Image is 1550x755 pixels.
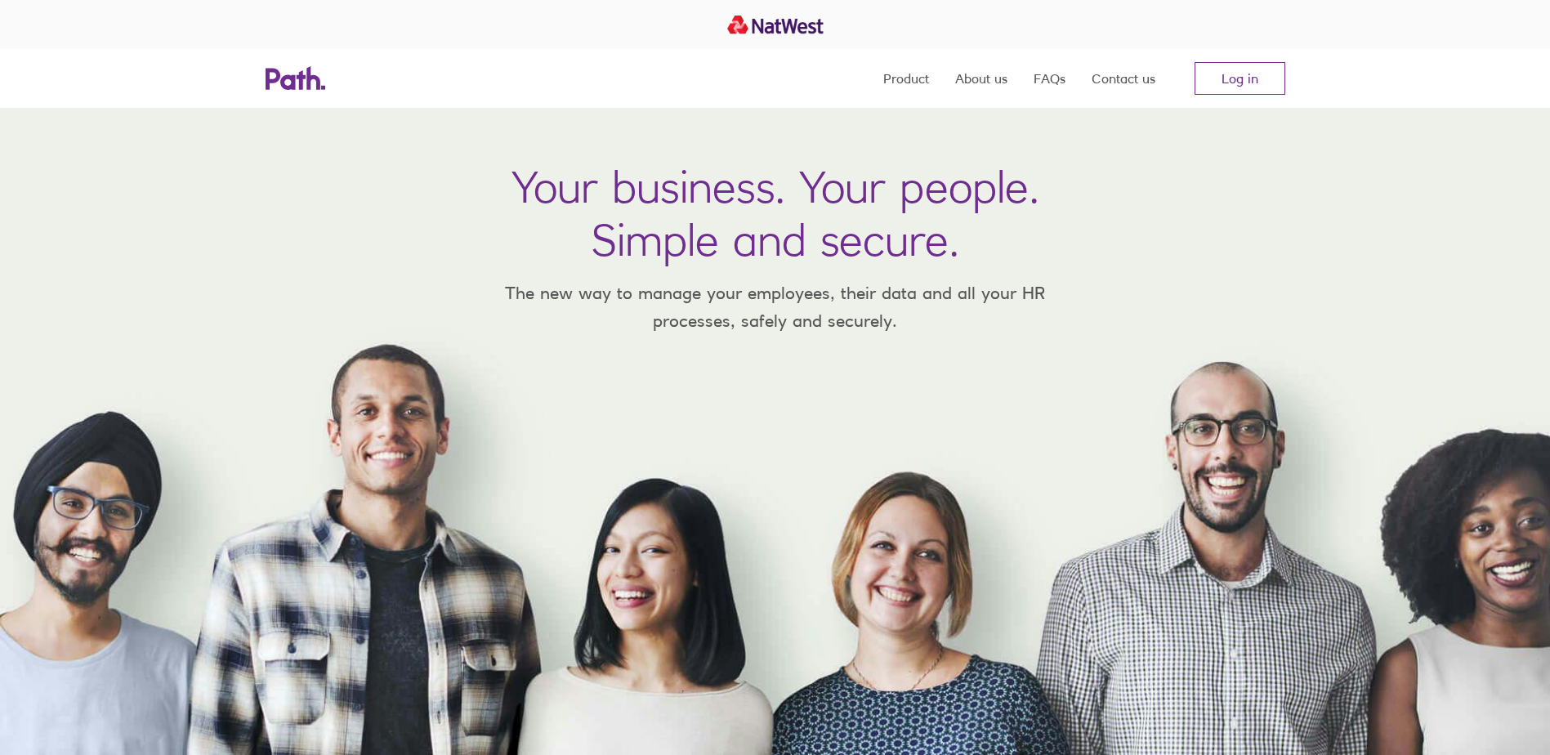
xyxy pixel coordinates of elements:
[1034,49,1065,108] a: FAQs
[883,49,929,108] a: Product
[955,49,1007,108] a: About us
[1092,49,1155,108] a: Contact us
[481,279,1070,334] p: The new way to manage your employees, their data and all your HR processes, safely and securely.
[511,160,1039,266] h1: Your business. Your people. Simple and secure.
[1195,62,1285,95] a: Log in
